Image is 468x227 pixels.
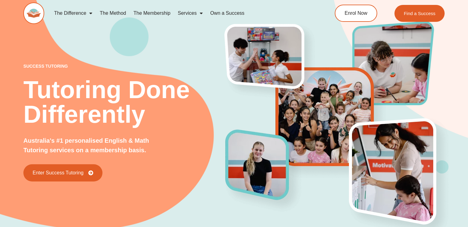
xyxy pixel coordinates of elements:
a: The Difference [50,6,96,20]
span: Enrol Now [345,11,367,16]
h2: Tutoring Done Differently [23,78,226,127]
span: Enter Success Tutoring [33,170,83,175]
span: Find a Success [404,11,435,16]
a: The Method [96,6,130,20]
p: success tutoring [23,64,226,68]
a: Services [174,6,206,20]
a: The Membership [130,6,174,20]
a: Find a Success [394,5,445,22]
p: Australia's #1 personalised English & Math Tutoring services on a membership basis. [23,136,171,155]
nav: Menu [50,6,311,20]
a: Own a Success [206,6,248,20]
a: Enter Success Tutoring [23,164,102,181]
a: Enrol Now [335,5,377,22]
